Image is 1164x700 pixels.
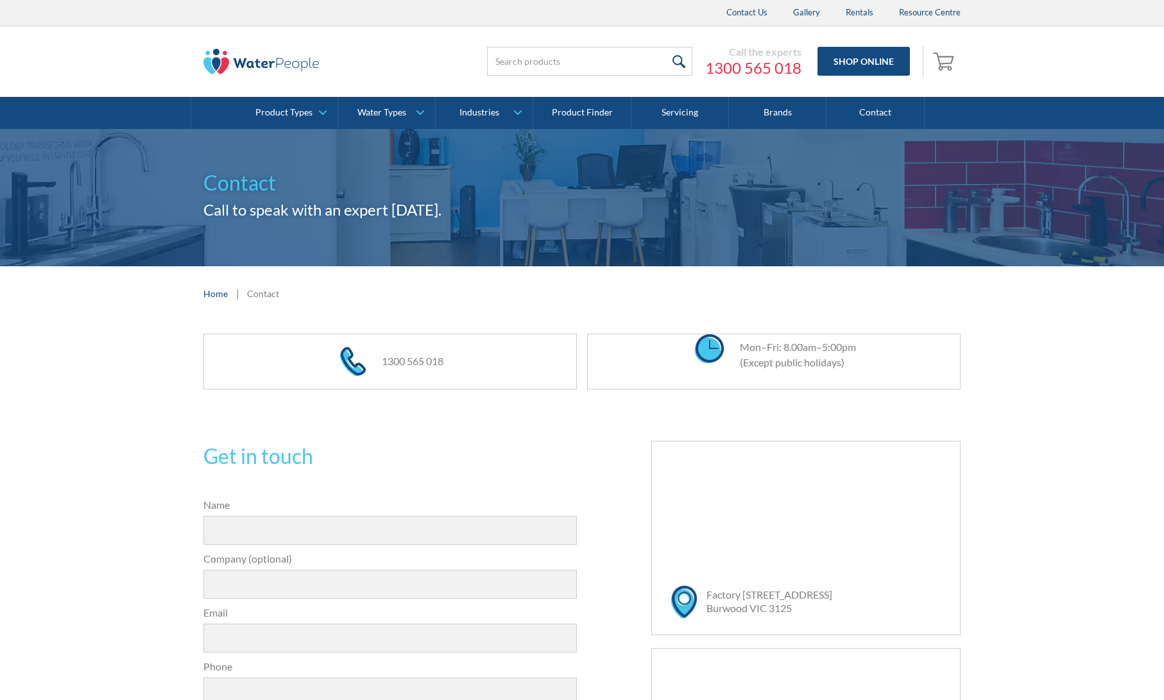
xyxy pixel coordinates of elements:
[729,97,826,129] a: Brands
[826,97,924,129] a: Contact
[817,47,910,76] a: Shop Online
[203,287,228,300] a: Home
[695,334,724,363] img: clock icon
[631,97,729,129] a: Servicing
[203,198,961,221] h2: Call to speak with an expert [DATE].
[240,97,337,129] a: Product Types
[340,347,366,376] img: phone icon
[203,441,577,472] h2: Get in touch
[487,47,692,76] input: Search products
[671,586,697,619] img: map marker icon
[459,107,499,118] div: Industries
[706,588,832,614] a: Factory [STREET_ADDRESS]Burwood VIC 3125
[382,355,443,367] a: 1300 565 018
[705,46,801,58] div: Call the experts
[933,51,957,71] img: shopping cart
[203,49,319,74] img: The Water People
[234,286,241,301] div: |
[203,167,961,198] h1: Contact
[255,107,312,118] div: Product Types
[357,107,406,118] div: Water Types
[930,46,961,77] a: Open empty cart
[533,97,631,129] a: Product Finder
[436,97,533,129] a: Industries
[203,551,577,567] label: Company (optional)
[203,497,577,513] label: Name
[203,605,577,620] label: Email
[705,58,801,78] a: 1300 565 018
[1061,636,1164,700] iframe: podium webchat widget bubble
[338,97,435,129] a: Water Types
[727,339,856,370] div: Mon–Fri: 8.00am–5:00pm (Except public holidays)
[247,287,279,300] div: Contact
[203,659,577,674] label: Phone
